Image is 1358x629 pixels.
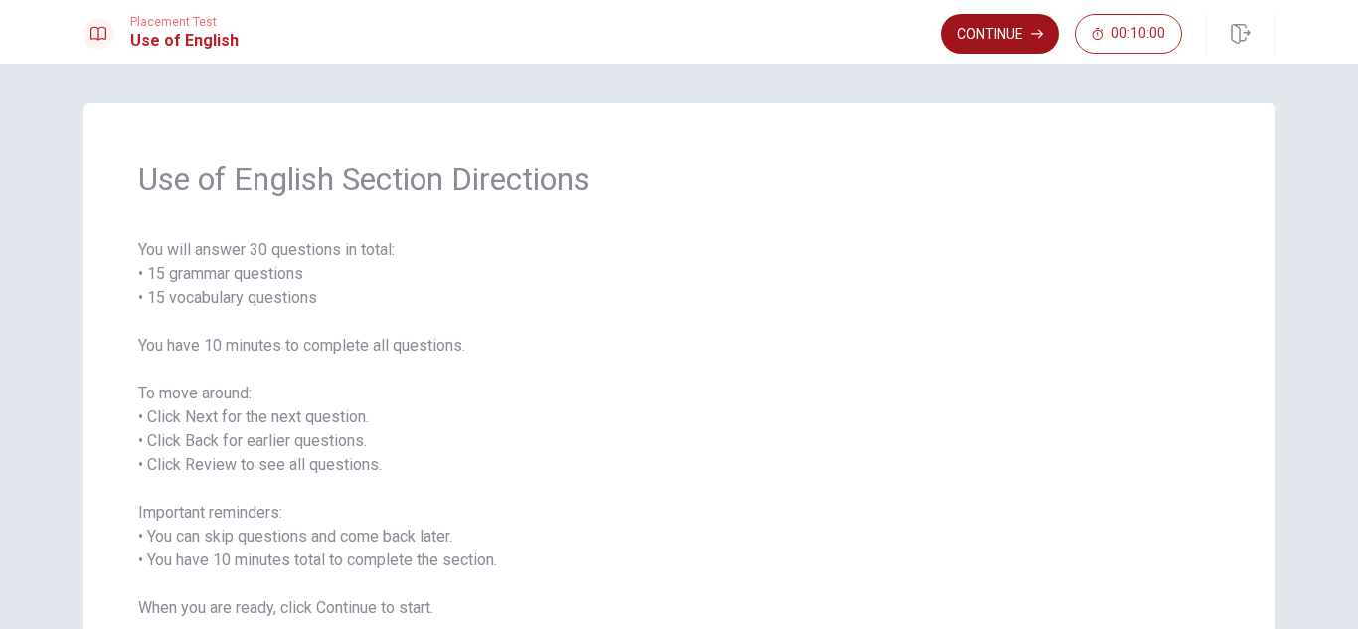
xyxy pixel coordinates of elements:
span: Use of English Section Directions [138,159,1220,199]
h1: Use of English [130,29,239,53]
button: Continue [941,14,1059,54]
span: You will answer 30 questions in total: • 15 grammar questions • 15 vocabulary questions You have ... [138,238,1220,620]
span: 00:10:00 [1111,26,1165,42]
button: 00:10:00 [1075,14,1182,54]
span: Placement Test [130,15,239,29]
